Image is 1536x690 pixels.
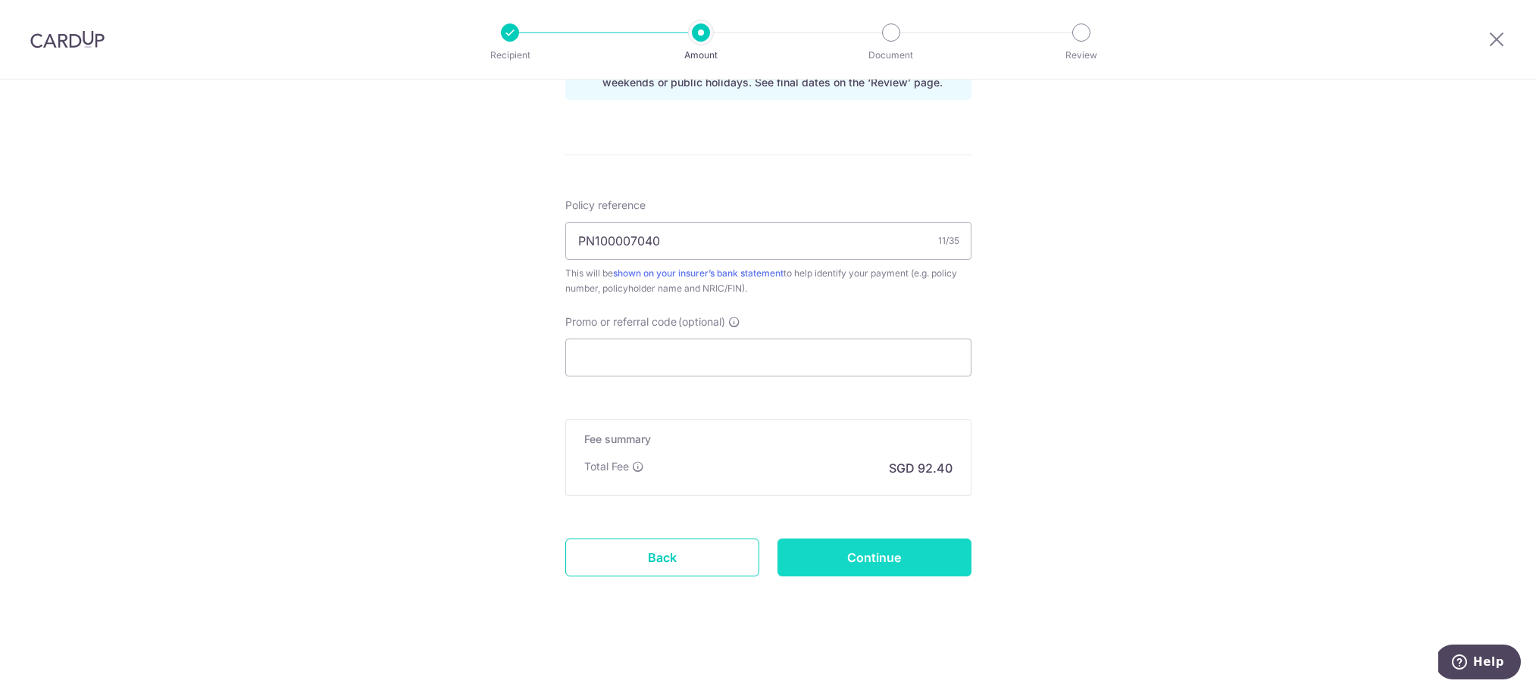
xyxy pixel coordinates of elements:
[30,30,105,48] img: CardUp
[565,314,677,329] span: Promo or referral code
[584,432,953,447] h5: Fee summary
[678,314,725,329] span: (optional)
[777,539,971,576] input: Continue
[889,459,953,477] p: SGD 92.40
[938,233,959,248] div: 11/35
[565,198,646,213] label: Policy reference
[835,48,947,63] p: Document
[565,266,971,296] div: This will be to help identify your payment (e.g. policy number, policyholder name and NRIC/FIN).
[1025,48,1137,63] p: Review
[454,48,566,63] p: Recipient
[613,267,784,279] a: shown on your insurer’s bank statement
[565,539,759,576] a: Back
[645,48,757,63] p: Amount
[584,459,629,474] p: Total Fee
[1438,645,1521,682] iframe: Opens a widget where you can find more information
